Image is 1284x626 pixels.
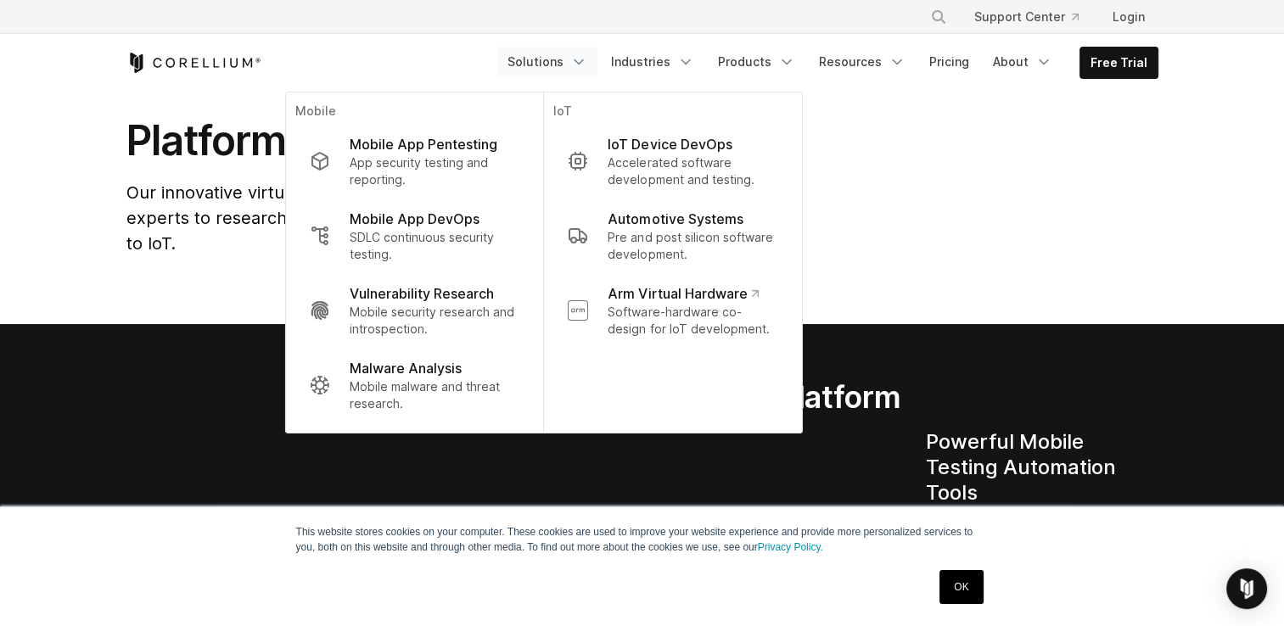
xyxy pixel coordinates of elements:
[295,348,532,422] a: Malware Analysis Mobile malware and threat research.
[608,229,777,263] p: Pre and post silicon software development.
[1080,48,1158,78] a: Free Trial
[295,273,532,348] a: Vulnerability Research Mobile security research and introspection.
[910,2,1158,32] div: Navigation Menu
[809,47,916,77] a: Resources
[553,273,791,348] a: Arm Virtual Hardware Software-hardware co-design for IoT development.
[608,154,777,188] p: Accelerated software development and testing.
[923,2,954,32] button: Search
[350,209,479,229] p: Mobile App DevOps
[919,47,979,77] a: Pricing
[296,524,989,555] p: This website stores cookies on your computer. These cookies are used to improve your website expe...
[350,229,519,263] p: SDLC continuous security testing.
[350,304,519,338] p: Mobile security research and introspection.
[939,570,983,604] a: OK
[497,47,597,77] a: Solutions
[295,103,532,124] p: Mobile
[608,134,732,154] p: IoT Device DevOps
[1099,2,1158,32] a: Login
[926,429,1158,506] h4: Powerful Mobile Testing Automation Tools
[126,115,803,166] h1: Platform & Tools
[553,124,791,198] a: IoT Device DevOps Accelerated software development and testing.
[983,47,1063,77] a: About
[608,283,758,304] p: Arm Virtual Hardware
[350,154,519,188] p: App security testing and reporting.
[295,124,532,198] a: Mobile App Pentesting App security testing and reporting.
[497,47,1158,79] div: Navigation Menu
[126,182,799,254] span: Our innovative virtual hardware platform empowers developers and security experts to research, wo...
[350,283,494,304] p: Vulnerability Research
[961,2,1092,32] a: Support Center
[758,541,823,553] a: Privacy Policy.
[350,358,462,378] p: Malware Analysis
[601,47,704,77] a: Industries
[553,103,791,124] p: IoT
[708,47,805,77] a: Products
[1226,568,1267,609] div: Open Intercom Messenger
[553,198,791,273] a: Automotive Systems Pre and post silicon software development.
[126,53,261,73] a: Corellium Home
[608,304,777,338] p: Software-hardware co-design for IoT development.
[350,134,497,154] p: Mobile App Pentesting
[295,198,532,273] a: Mobile App DevOps SDLC continuous security testing.
[608,209,743,229] p: Automotive Systems
[350,378,519,412] p: Mobile malware and threat research.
